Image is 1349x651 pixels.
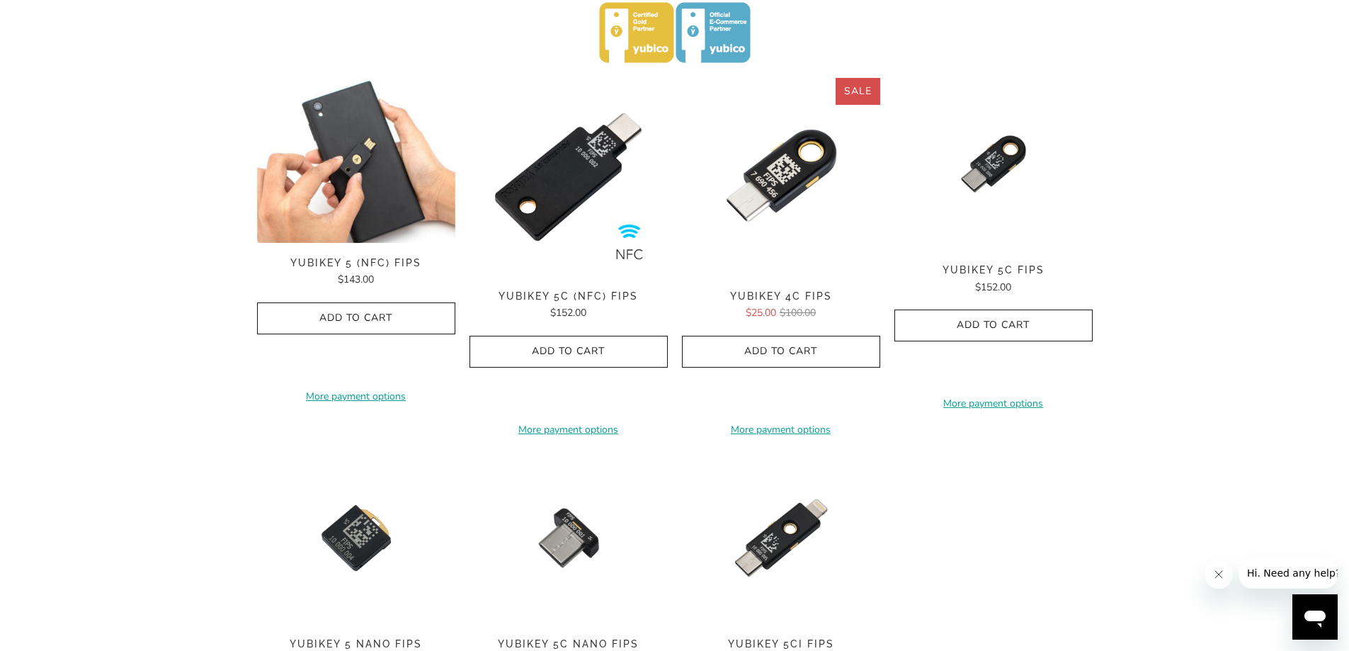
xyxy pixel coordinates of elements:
span: Add to Cart [272,312,440,324]
span: YubiKey 4C FIPS [682,290,880,302]
a: YubiKey 5C Nano FIPS - Trust Panda YubiKey 5C Nano FIPS - Trust Panda [469,452,668,624]
a: YubiKey 4C FIPS - Trust Panda YubiKey 4C FIPS - Trust Panda [682,78,880,276]
span: $152.00 [550,306,586,319]
a: YubiKey 5 NFC FIPS - Trust Panda YubiKey 5 NFC FIPS - Trust Panda [257,78,455,243]
button: Add to Cart [257,302,455,334]
span: YubiKey 5C Nano FIPS [469,638,668,650]
span: $152.00 [975,281,1011,294]
iframe: Close message [1205,560,1233,589]
a: YubiKey 4C FIPS $25.00$100.00 [682,290,880,322]
span: YubiKey 5C (NFC) FIPS [469,290,668,302]
img: YubiKey 5C FIPS - Trust Panda [894,78,1093,250]
span: Sale [844,84,872,98]
a: YubiKey 5C (NFC) FIPS $152.00 [469,290,668,322]
iframe: Message from company [1239,557,1338,589]
img: YubiKey 5C NFC FIPS - Trust Panda [469,78,668,276]
button: Add to Cart [469,336,668,368]
span: $25.00 [746,306,776,319]
span: Add to Cart [697,346,865,358]
span: $143.00 [338,273,374,286]
span: Add to Cart [909,319,1078,332]
iframe: Button to launch messaging window [1292,594,1338,640]
a: YubiKey 5 (NFC) FIPS $143.00 [257,257,455,288]
a: More payment options [682,422,880,438]
button: Add to Cart [894,310,1093,341]
span: Hi. Need any help? [8,10,102,21]
img: YubiKey 5 Nano FIPS - Trust Panda [257,452,455,624]
a: More payment options [469,422,668,438]
span: YubiKey 5 (NFC) FIPS [257,257,455,269]
span: Add to Cart [484,346,653,358]
a: More payment options [894,396,1093,412]
img: YubiKey 5Ci FIPS - Trust Panda [682,452,880,624]
span: $100.00 [780,306,816,319]
a: YubiKey 5 Nano FIPS - Trust Panda YubiKey 5 Nano FIPS - Trust Panda [257,452,455,624]
button: Add to Cart [682,336,880,368]
a: More payment options [257,389,455,404]
a: YubiKey 5C NFC FIPS - Trust Panda YubiKey 5C NFC FIPS - Trust Panda [469,78,668,276]
span: YubiKey 5C FIPS [894,264,1093,276]
a: YubiKey 5C FIPS - Trust Panda YubiKey 5C FIPS - Trust Panda [894,78,1093,250]
span: YubiKey 5Ci FIPS [682,638,880,650]
a: YubiKey 5C FIPS $152.00 [894,264,1093,295]
span: YubiKey 5 Nano FIPS [257,638,455,650]
a: YubiKey 5Ci FIPS - Trust Panda YubiKey 5Ci FIPS - Trust Panda [682,452,880,624]
img: YubiKey 5 NFC FIPS - Trust Panda [257,78,455,243]
img: YubiKey 5C Nano FIPS - Trust Panda [469,452,668,624]
img: YubiKey 4C FIPS - Trust Panda [682,78,880,276]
